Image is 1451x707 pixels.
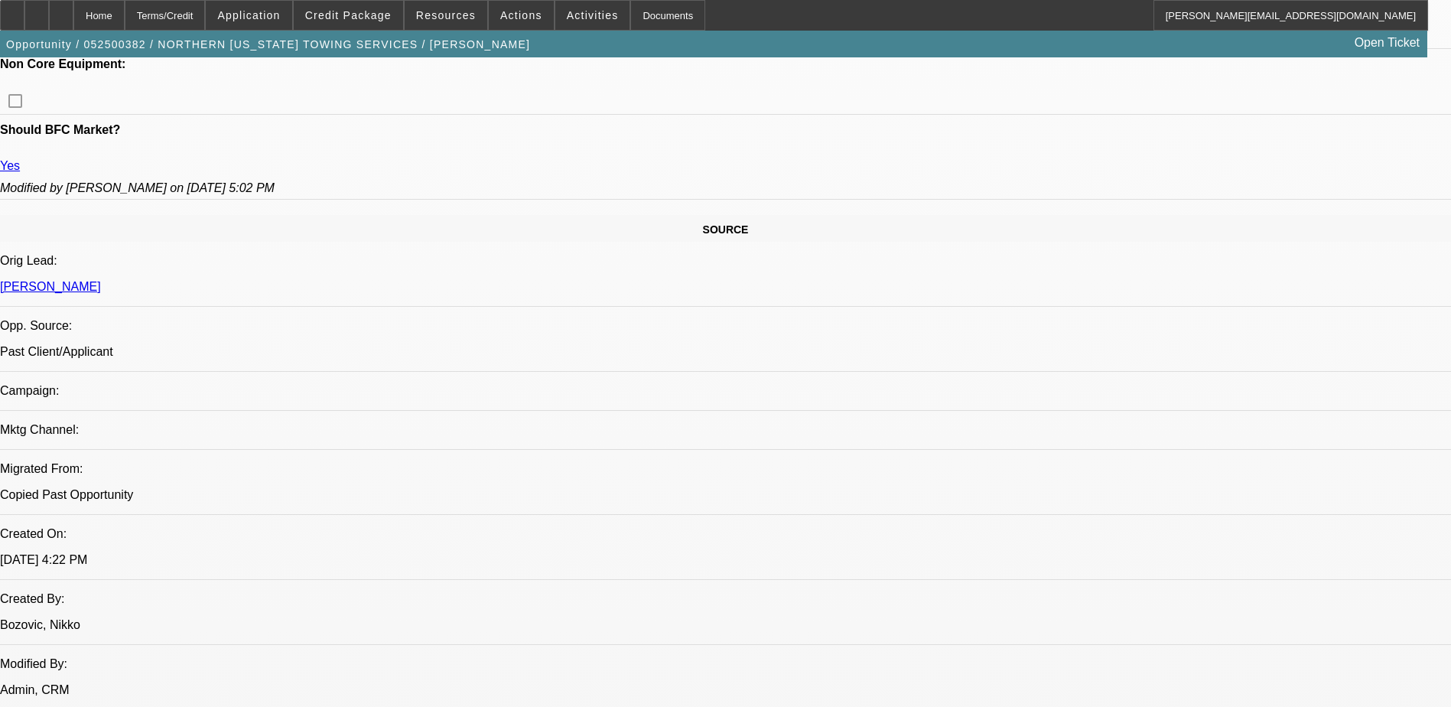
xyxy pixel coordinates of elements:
[500,9,542,21] span: Actions
[206,1,291,30] button: Application
[1349,30,1426,56] a: Open Ticket
[567,9,619,21] span: Activities
[703,223,749,236] span: SOURCE
[489,1,554,30] button: Actions
[555,1,630,30] button: Activities
[305,9,392,21] span: Credit Package
[217,9,280,21] span: Application
[294,1,403,30] button: Credit Package
[405,1,487,30] button: Resources
[416,9,476,21] span: Resources
[6,38,530,50] span: Opportunity / 052500382 / NORTHERN [US_STATE] TOWING SERVICES / [PERSON_NAME]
